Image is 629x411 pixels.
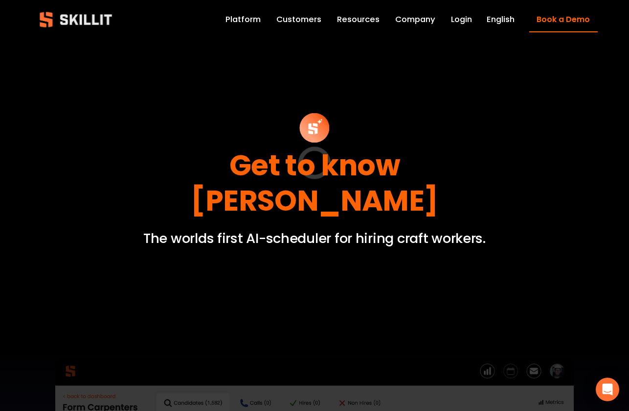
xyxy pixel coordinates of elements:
img: Skillit [31,5,120,34]
a: Customers [276,13,321,26]
a: Login [451,13,472,26]
a: Book a Demo [529,7,598,32]
div: Open Intercom Messenger [596,378,619,401]
a: Platform [225,13,261,26]
span: Resources [337,14,380,26]
div: language picker [487,13,515,26]
a: folder dropdown [337,13,380,26]
span: English [487,14,515,26]
span: The worlds first AI-scheduler for hiring craft workers. [143,229,486,248]
strong: Get to know [PERSON_NAME] [191,145,438,220]
a: Company [395,13,435,26]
